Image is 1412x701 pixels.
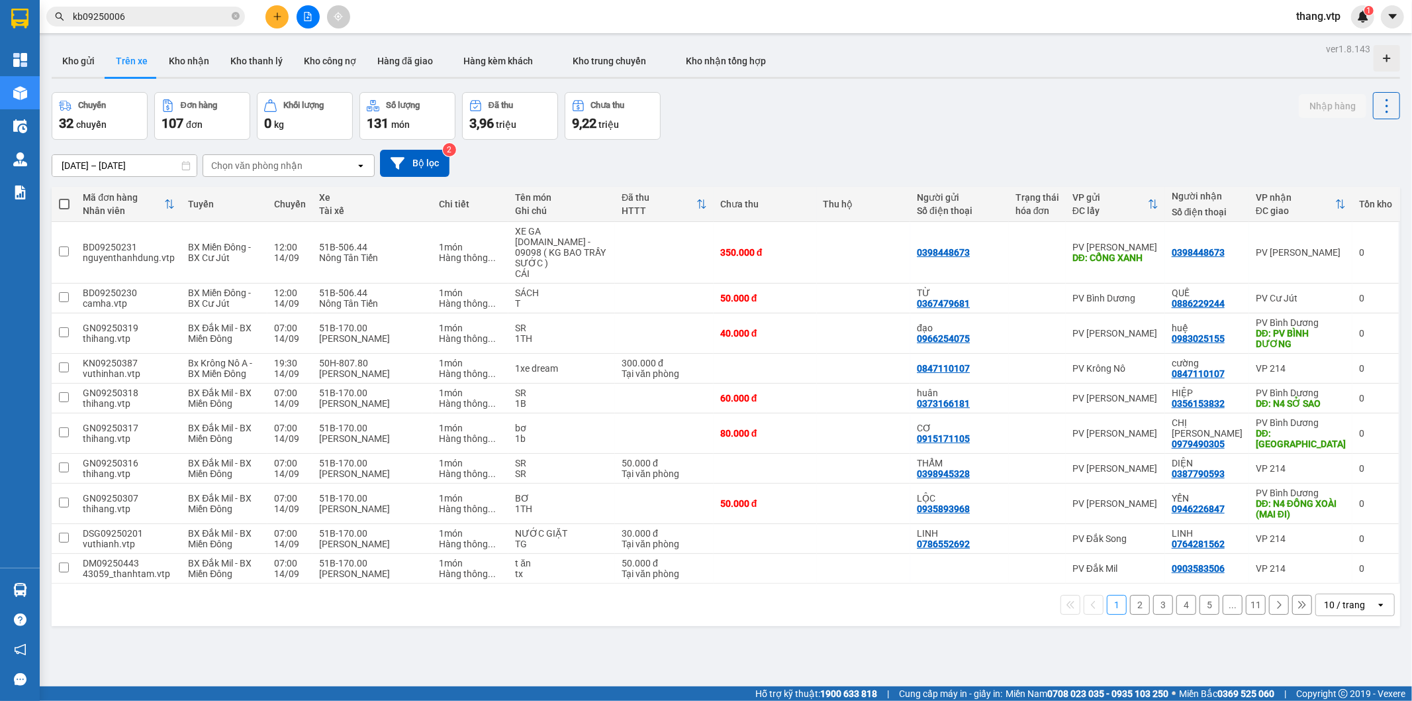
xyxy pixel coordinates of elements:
[439,423,502,433] div: 1 món
[1256,463,1346,474] div: VP 214
[52,92,148,140] button: Chuyến32chuyến
[622,205,696,216] div: HTTT
[917,192,1002,203] div: Người gửi
[1357,11,1369,23] img: icon-new-feature
[13,583,27,597] img: warehouse-icon
[1374,45,1400,72] div: Tạo kho hàng mới
[211,159,303,172] div: Chọn văn phòng nhận
[1366,6,1371,15] span: 1
[720,428,810,439] div: 80.000 đ
[439,323,502,333] div: 1 món
[83,504,175,514] div: thihang.vtp
[1172,539,1225,549] div: 0764281562
[439,298,502,309] div: Hàng thông thường
[1256,488,1346,498] div: PV Bình Dương
[439,388,502,398] div: 1 món
[1249,187,1352,222] th: Toggle SortBy
[469,115,494,131] span: 3,96
[380,150,449,177] button: Bộ lọc
[83,358,175,368] div: KN09250387
[720,393,810,404] div: 60.000 đ
[917,504,970,514] div: 0935893968
[1066,187,1165,222] th: Toggle SortBy
[1072,463,1158,474] div: PV [PERSON_NAME]
[1256,417,1346,428] div: PV Bình Dương
[274,423,306,433] div: 07:00
[439,288,502,298] div: 1 món
[1172,439,1225,449] div: 0979490305
[917,388,1002,398] div: huân
[488,368,496,379] span: ...
[439,528,502,539] div: 1 món
[274,358,306,368] div: 19:30
[1364,6,1374,15] sup: 1
[83,368,175,379] div: vuthinhan.vtp
[515,363,608,374] div: 1xe dream
[274,368,306,379] div: 14/09
[303,12,312,21] span: file-add
[1172,398,1225,409] div: 0356153832
[496,119,516,130] span: triệu
[488,468,496,479] span: ...
[1256,388,1346,398] div: PV Bình Dương
[1072,533,1158,544] div: PV Đắk Song
[439,433,502,444] div: Hàng thông thường
[319,358,426,368] div: 50H-807.80
[162,115,183,131] span: 107
[1072,393,1158,404] div: PV [PERSON_NAME]
[515,388,608,398] div: SR
[515,433,608,444] div: 1b
[55,12,64,21] span: search
[439,539,502,549] div: Hàng thông thường
[917,363,970,374] div: 0847110107
[274,433,306,444] div: 14/09
[319,288,426,298] div: 51B-506.44
[327,5,350,28] button: aim
[1072,328,1158,339] div: PV [PERSON_NAME]
[622,458,707,468] div: 50.000 đ
[515,398,608,409] div: 1B
[515,288,608,298] div: SÁCH
[11,9,28,28] img: logo-vxr
[274,288,306,298] div: 12:00
[274,242,306,252] div: 12:00
[83,252,175,263] div: nguyenthanhdung.vtp
[13,119,27,133] img: warehouse-icon
[1072,242,1158,252] div: PV [PERSON_NAME]
[1256,247,1346,258] div: PV [PERSON_NAME]
[439,368,502,379] div: Hàng thông thường
[917,398,970,409] div: 0373166181
[443,143,456,156] sup: 2
[720,293,810,303] div: 50.000 đ
[274,119,284,130] span: kg
[188,358,252,379] span: Bx Krông Nô A - BX Miền Đông
[73,9,229,24] input: Tìm tên, số ĐT hoặc mã đơn
[319,252,426,263] div: Nông Tân Tiến
[515,504,608,514] div: 1TH
[1359,533,1392,544] div: 0
[1172,247,1225,258] div: 0398448673
[1359,563,1392,574] div: 0
[917,205,1002,216] div: Số điện thoại
[319,368,426,379] div: [PERSON_NAME]
[515,493,608,504] div: BƠ
[463,56,533,66] span: Hàng kèm khách
[319,323,426,333] div: 51B-170.00
[83,298,175,309] div: camha.vtp
[488,504,496,514] span: ...
[1015,205,1059,216] div: hóa đơn
[917,539,970,549] div: 0786552692
[1326,42,1370,56] div: ver 1.8.143
[572,115,596,131] span: 9,22
[76,119,107,130] span: chuyến
[1072,498,1158,509] div: PV [PERSON_NAME]
[188,388,252,409] span: BX Đắk Mil - BX Miền Đông
[188,493,252,514] span: BX Đắk Mil - BX Miền Đông
[1172,323,1243,333] div: huệ
[1153,595,1173,615] button: 3
[274,568,306,579] div: 14/09
[359,92,455,140] button: Số lượng131món
[158,45,220,77] button: Kho nhận
[319,205,426,216] div: Tài xế
[439,242,502,252] div: 1 món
